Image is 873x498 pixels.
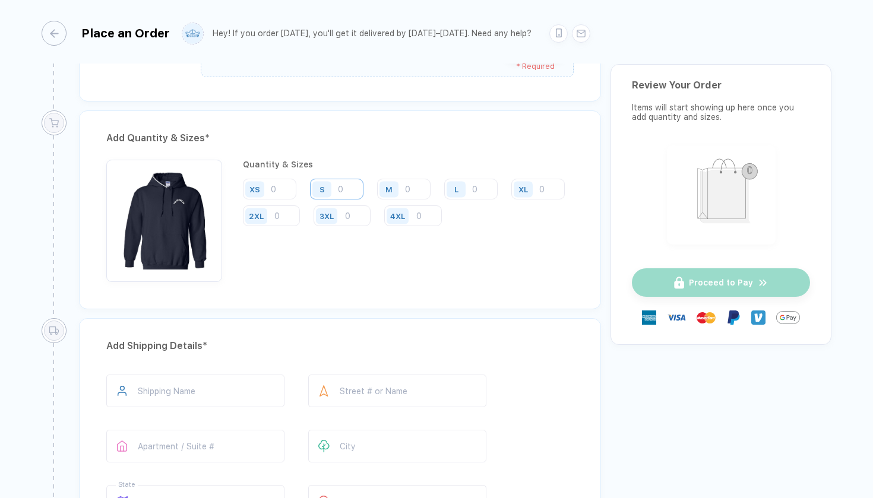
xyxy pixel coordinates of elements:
div: 4XL [390,211,405,220]
div: Hey! If you order [DATE], you'll get it delivered by [DATE]–[DATE]. Need any help? [213,28,532,39]
img: shopping_bag.png [672,151,770,237]
div: Quantity & Sizes [243,160,574,169]
div: XS [249,185,260,194]
div: Review Your Order [632,80,810,91]
img: Venmo [751,310,766,325]
img: 1760472051696ksboh_nt_front.png [112,166,216,269]
img: user profile [182,23,203,44]
div: S [320,185,325,194]
img: express [642,310,656,325]
div: M [385,185,393,194]
div: Add Shipping Details [106,337,574,356]
div: Add Quantity & Sizes [106,129,574,148]
div: 3XL [320,211,334,220]
img: visa [667,308,686,327]
div: L [454,185,458,194]
img: master-card [697,308,716,327]
div: Items will start showing up here once you add quantity and sizes. [632,103,810,122]
div: Place an Order [81,26,170,40]
div: 2XL [249,211,264,220]
img: GPay [776,306,800,329]
img: Paypal [726,310,741,325]
div: XL [518,185,528,194]
div: * Required [210,62,555,71]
